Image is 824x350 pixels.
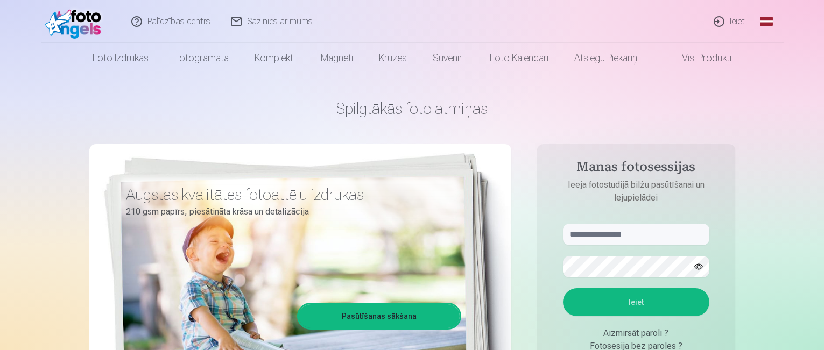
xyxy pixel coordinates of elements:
a: Suvenīri [420,43,477,73]
a: Krūzes [366,43,420,73]
h4: Manas fotosessijas [552,159,720,178]
a: Foto izdrukas [80,43,161,73]
a: Visi produkti [652,43,744,73]
h3: Augstas kvalitātes fotoattēlu izdrukas [126,185,453,204]
h1: Spilgtākās foto atmiņas [89,99,735,118]
a: Atslēgu piekariņi [561,43,652,73]
div: Aizmirsāt paroli ? [563,327,709,340]
button: Ieiet [563,288,709,316]
a: Komplekti [242,43,308,73]
a: Pasūtīšanas sākšana [299,304,460,328]
p: Ieeja fotostudijā bilžu pasūtīšanai un lejupielādei [552,178,720,204]
p: 210 gsm papīrs, piesātināta krāsa un detalizācija [126,204,453,219]
a: Magnēti [308,43,366,73]
a: Fotogrāmata [161,43,242,73]
img: /fa1 [45,4,107,39]
a: Foto kalendāri [477,43,561,73]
